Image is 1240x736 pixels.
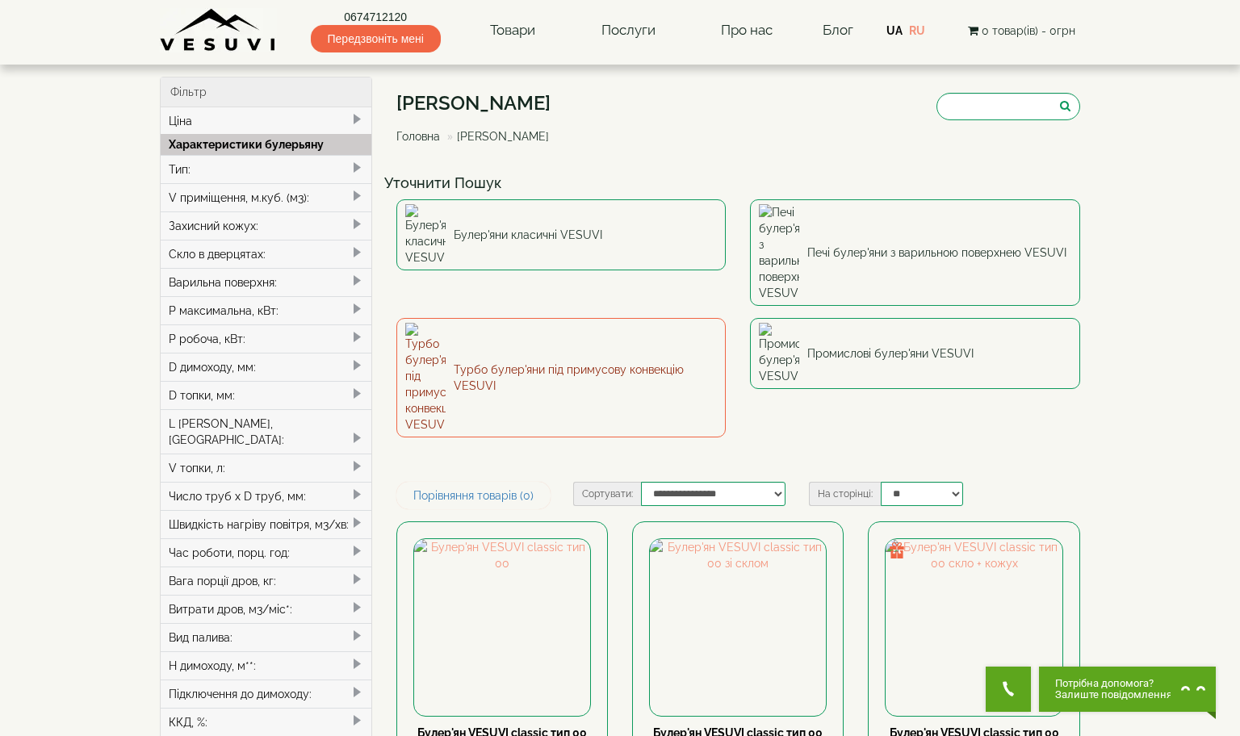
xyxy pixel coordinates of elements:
[160,8,277,52] img: Завод VESUVI
[161,651,371,680] div: H димоходу, м**:
[405,323,446,433] img: Турбо булер'яни під примусову конвекцію VESUVI
[396,199,727,270] a: Булер'яни класичні VESUVI Булер'яни класичні VESUVI
[161,708,371,736] div: ККД, %:
[886,539,1062,715] img: Булер'ян VESUVI classic тип 00 скло + кожух
[161,134,371,155] div: Характеристики булерьяну
[161,107,371,135] div: Ціна
[161,567,371,595] div: Вага порції дров, кг:
[809,482,881,506] label: На сторінці:
[161,680,371,708] div: Підключення до димоходу:
[889,542,905,558] img: gift
[161,211,371,240] div: Захисний кожух:
[161,183,371,211] div: V приміщення, м.куб. (м3):
[405,204,446,266] img: Булер'яни класичні VESUVI
[161,155,371,183] div: Тип:
[750,199,1080,306] a: Печі булер'яни з варильною поверхнею VESUVI Печі булер'яни з варильною поверхнею VESUVI
[161,482,371,510] div: Число труб x D труб, мм:
[1039,667,1216,712] button: Chat button
[443,128,549,144] li: [PERSON_NAME]
[1055,689,1172,700] span: Залиште повідомлення
[585,12,672,49] a: Послуги
[161,268,371,296] div: Варильна поверхня:
[650,539,826,715] img: Булер'ян VESUVI classic тип 00 зі склом
[573,482,641,506] label: Сортувати:
[161,595,371,623] div: Витрати дров, м3/міс*:
[823,22,853,38] a: Блог
[1055,678,1172,689] span: Потрібна допомога?
[311,25,441,52] span: Передзвоніть мені
[161,353,371,381] div: D димоходу, мм:
[161,296,371,324] div: P максимальна, кВт:
[396,130,440,143] a: Головна
[161,240,371,268] div: Скло в дверцятах:
[396,482,551,509] a: Порівняння товарів (0)
[161,324,371,353] div: P робоча, кВт:
[759,204,799,301] img: Печі булер'яни з варильною поверхнею VESUVI
[886,24,903,37] a: UA
[705,12,789,49] a: Про нас
[396,318,727,437] a: Турбо булер'яни під примусову конвекцію VESUVI Турбо булер'яни під примусову конвекцію VESUVI
[963,22,1080,40] button: 0 товар(ів) - 0грн
[474,12,551,49] a: Товари
[311,9,441,25] a: 0674712120
[909,24,925,37] a: RU
[161,77,371,107] div: Фільтр
[161,454,371,482] div: V топки, л:
[161,409,371,454] div: L [PERSON_NAME], [GEOGRAPHIC_DATA]:
[161,510,371,538] div: Швидкість нагріву повітря, м3/хв:
[759,323,799,384] img: Промислові булер'яни VESUVI
[161,623,371,651] div: Вид палива:
[982,24,1075,37] span: 0 товар(ів) - 0грн
[161,381,371,409] div: D топки, мм:
[986,667,1031,712] button: Get Call button
[750,318,1080,389] a: Промислові булер'яни VESUVI Промислові булер'яни VESUVI
[414,539,590,715] img: Булер'ян VESUVI classic тип 00
[396,93,561,114] h1: [PERSON_NAME]
[384,175,1093,191] h4: Уточнити Пошук
[161,538,371,567] div: Час роботи, порц. год:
